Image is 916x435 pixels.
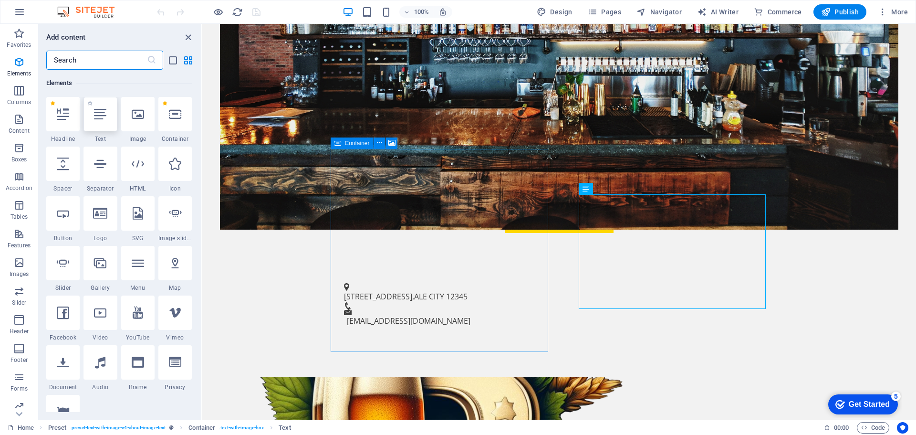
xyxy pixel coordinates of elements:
div: SVG [121,196,155,242]
button: AI Writer [693,4,742,20]
span: Button [46,234,80,242]
div: YouTube [121,296,155,341]
button: More [874,4,912,20]
button: Publish [813,4,866,20]
span: Navigator [636,7,682,17]
span: Logo [83,234,117,242]
p: Forms [10,385,28,393]
p: Favorites [7,41,31,49]
span: Remove from favorites [50,101,55,106]
h6: Elements [46,77,192,89]
div: Map [158,246,192,292]
button: 100% [399,6,433,18]
span: Privacy [158,383,192,391]
span: . text-with-image-box [219,422,264,434]
button: Pages [584,4,625,20]
span: Gallery [83,284,117,292]
p: Elements [7,70,31,77]
i: Reload page [232,7,243,18]
span: Spacer [46,185,80,192]
div: Get Started 5 items remaining, 0% complete [8,5,77,25]
span: Separator [83,185,117,192]
span: Headline [46,135,80,143]
p: Columns [7,98,31,106]
span: Pages [588,7,621,17]
span: Click to select. Double-click to edit [48,422,67,434]
span: Ale City [212,267,242,278]
button: grid-view [182,54,194,66]
a: [EMAIL_ADDRESS][DOMAIN_NAME] [145,292,268,302]
p: Features [8,242,31,249]
div: Slider [46,246,80,292]
p: Content [9,127,30,135]
span: Video [83,334,117,341]
span: Map [158,284,192,292]
span: : [841,424,842,431]
div: Text [83,97,117,143]
div: Vimeo [158,296,192,341]
span: 00 00 [834,422,849,434]
h6: Add content [46,32,86,43]
div: Facebook [46,296,80,341]
span: Audio [83,383,117,391]
button: list-view [167,54,178,66]
h6: Session time [824,422,849,434]
div: Design (Ctrl+Alt+Y) [533,4,576,20]
span: Image [121,135,155,143]
span: Publish [821,7,859,17]
span: Code [861,422,885,434]
h6: 100% [414,6,429,18]
img: Editor Logo [55,6,126,18]
button: Click here to leave preview mode and continue editing [212,6,224,18]
span: AI Writer [697,7,739,17]
span: Add to favorites [87,101,93,106]
span: HTML [121,185,155,192]
p: Slider [12,299,27,307]
div: Document [46,345,80,391]
div: Image slider [158,196,192,242]
span: Facebook [46,334,80,341]
div: Container [158,97,192,143]
span: Container [158,135,192,143]
button: Code [857,422,889,434]
div: Headline [46,97,80,143]
button: reload [231,6,243,18]
p: Accordion [6,184,32,192]
span: Container [345,140,370,146]
div: Spacer [46,147,80,192]
span: YouTube [121,334,155,341]
button: Usercentrics [897,422,908,434]
div: Audio [83,345,117,391]
nav: breadcrumb [48,422,291,434]
p: Header [10,328,29,335]
span: Click to select. Double-click to edit [279,422,291,434]
span: Slider [46,284,80,292]
div: Button [46,196,80,242]
p: Tables [10,213,28,221]
button: Design [533,4,576,20]
span: . preset-text-with-image-v4-about-image-text [70,422,166,434]
span: Iframe [121,383,155,391]
div: Logo [83,196,117,242]
div: 5 [71,2,80,11]
div: Image [121,97,155,143]
span: Design [537,7,572,17]
p: Boxes [11,156,27,163]
span: Commerce [754,7,802,17]
div: Video [83,296,117,341]
p: Images [10,270,29,278]
span: Document [46,383,80,391]
span: 12345 [244,267,265,278]
div: HTML [121,147,155,192]
span: Click to select. Double-click to edit [188,422,215,434]
span: Image slider [158,234,192,242]
span: Text [83,135,117,143]
span: Menu [121,284,155,292]
input: Search [46,51,147,70]
button: Commerce [750,4,806,20]
div: Privacy [158,345,192,391]
span: Icon [158,185,192,192]
p: , [142,267,564,278]
div: Separator [83,147,117,192]
div: Icon [158,147,192,192]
